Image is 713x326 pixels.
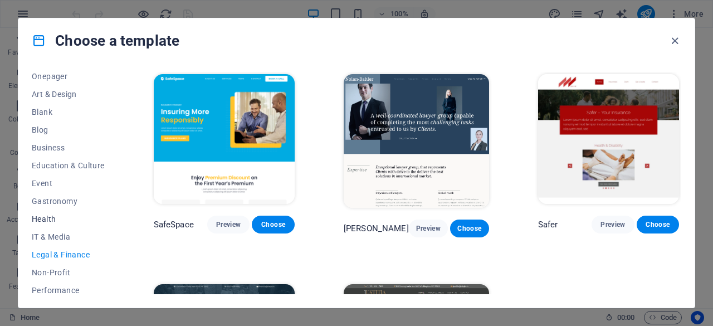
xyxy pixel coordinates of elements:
button: Performance [32,281,105,299]
input: Email [105,140,204,152]
a: Apply Now [4,64,46,74]
button: Education & Culture [32,157,105,174]
p: [STREET_ADDRESS] [4,227,664,237]
img: Safer [538,74,679,204]
h4: Choose a template [32,32,179,50]
input: Name [4,140,103,152]
button: IT & Media [32,228,105,246]
img: LinkedIn [4,266,46,276]
span: Blog [32,125,105,134]
span: Legal & Finance [32,250,105,259]
span: Preview [216,220,241,229]
span: Performance [32,286,105,295]
span: Preview [600,220,625,229]
span: Business [32,143,105,152]
p: Safer [538,219,558,230]
span: Choose [646,220,670,229]
button: Preview [409,220,448,237]
button: Health [32,210,105,228]
h2: Contact Information [4,163,664,178]
span: Choose [459,224,480,233]
span: Non-Profit [32,268,105,277]
button: Business [32,139,105,157]
span: Onepager [32,72,105,81]
span: Education & Culture [32,161,105,170]
button: Gastronomy [32,192,105,210]
span: Health [32,215,105,223]
button: Art & Design [32,85,105,103]
button: Blog [32,121,105,139]
span: Event [32,179,105,188]
img: SafeSpace [154,74,295,204]
span: Preview [418,224,439,233]
h2: Ready to Accelerate Your Business? Get a Quote [DATE]. [4,38,664,53]
p: [EMAIL_ADDRESS][DOMAIN_NAME] [4,208,664,218]
p: SafeSpace [154,219,194,230]
h3: Scalable Solutions [4,15,664,27]
span: Art & Design [32,90,105,99]
button: Blank [32,103,105,121]
img: Instagram [85,266,130,276]
button: Choose [450,220,489,237]
button: Legal & Finance [32,246,105,264]
p: [PERSON_NAME] [344,223,409,234]
button: Submit [373,140,404,152]
a: Privacy [58,256,86,265]
span: Gastronomy [32,197,105,206]
a: Chat with us on WhatsApp [4,246,101,255]
button: Choose [252,216,294,233]
img: Twitter [48,266,83,276]
button: Non-Profit [32,264,105,281]
a: About [4,256,27,265]
button: Preview [207,216,250,233]
a: Careers [29,256,56,265]
button: Onepager [32,67,105,85]
h2: Get in Touch [4,85,664,100]
img: Nolan-Bahler [344,74,489,208]
button: Event [32,174,105,192]
button: Choose [637,216,679,233]
button: Preview [592,216,634,233]
span: Choose [261,220,285,229]
span: Blank [32,108,105,116]
p: [PHONE_NUMBER] [4,189,664,199]
span: IT & Media [32,232,105,241]
a: Terms [87,256,110,265]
